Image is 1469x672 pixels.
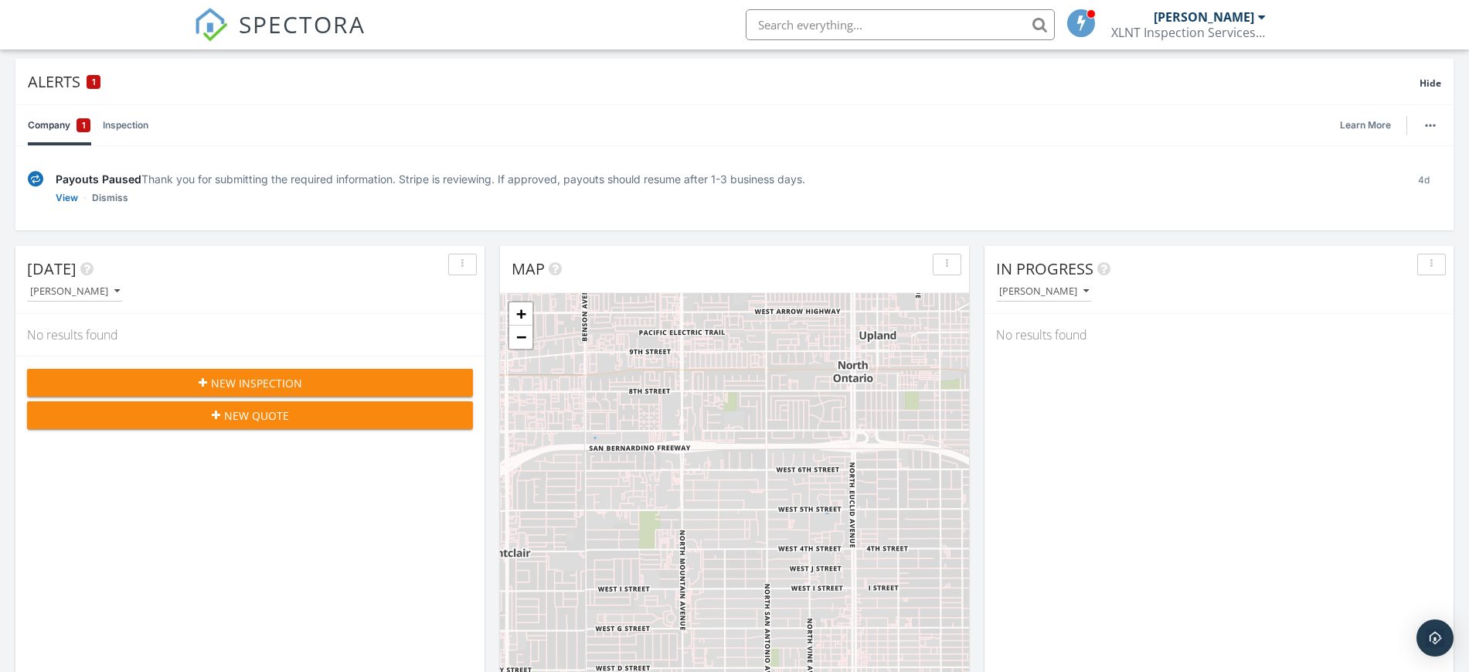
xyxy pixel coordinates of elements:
[996,281,1092,302] button: [PERSON_NAME]
[27,401,473,429] button: New Quote
[1420,77,1441,90] span: Hide
[211,375,302,391] span: New Inspection
[999,286,1089,297] div: [PERSON_NAME]
[1111,25,1266,40] div: XLNT Inspection Services, LLC
[1425,124,1436,127] img: ellipsis-632cfdd7c38ec3a7d453.svg
[984,314,1454,356] div: No results found
[56,171,1394,187] div: Thank you for submitting the required information. Stripe is reviewing. If approved, payouts shou...
[194,8,228,42] img: The Best Home Inspection Software - Spectora
[512,258,545,279] span: Map
[509,326,532,349] a: Zoom out
[27,369,473,397] button: New Inspection
[92,190,128,206] a: Dismiss
[56,190,78,206] a: View
[996,258,1093,279] span: In Progress
[27,281,123,302] button: [PERSON_NAME]
[1154,9,1254,25] div: [PERSON_NAME]
[103,105,148,145] a: Inspection
[509,302,532,326] a: Zoom in
[27,258,77,279] span: [DATE]
[92,77,96,87] span: 1
[28,71,1420,92] div: Alerts
[1416,619,1454,657] div: Open Intercom Messenger
[1340,118,1400,133] a: Learn More
[746,9,1055,40] input: Search everything...
[1406,171,1441,206] div: 4d
[30,286,120,297] div: [PERSON_NAME]
[56,172,141,186] span: Payouts Paused
[194,21,366,53] a: SPECTORA
[28,171,43,187] img: under-review-2fe708636b114a7f4b8d.svg
[28,105,90,145] a: Company
[15,314,485,356] div: No results found
[239,8,366,40] span: SPECTORA
[82,118,86,133] span: 1
[224,408,289,424] span: New Quote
